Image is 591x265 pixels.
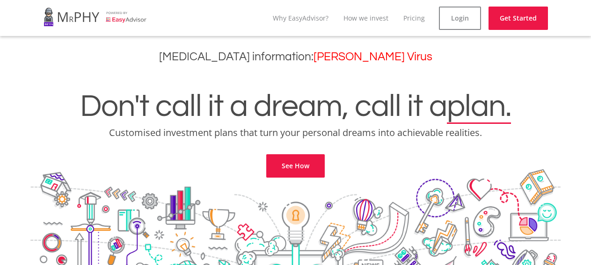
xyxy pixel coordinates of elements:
a: Login [439,7,481,30]
a: Get Started [489,7,548,30]
a: Pricing [403,14,425,22]
p: Customised investment plans that turn your personal dreams into achievable realities. [7,126,584,139]
a: [PERSON_NAME] Virus [314,51,432,63]
span: plan. [447,91,511,122]
a: Why EasyAdvisor? [273,14,328,22]
a: How we invest [343,14,388,22]
a: See How [266,154,325,178]
h3: [MEDICAL_DATA] information: [7,50,584,64]
h1: Don't call it a dream, call it a [7,91,584,122]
